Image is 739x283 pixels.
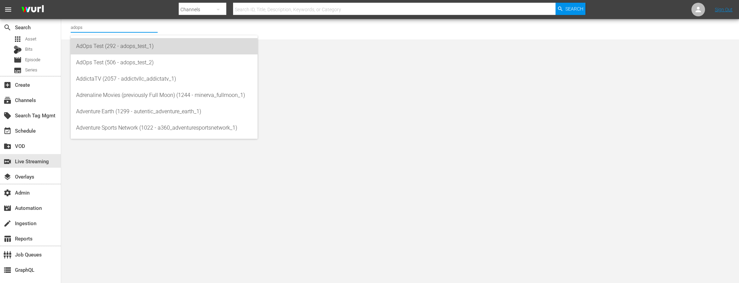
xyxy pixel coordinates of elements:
[3,235,12,243] span: Reports
[25,67,37,73] span: Series
[14,35,22,43] span: Asset
[3,96,12,104] span: Channels
[556,3,585,15] button: Search
[14,66,22,74] span: Series
[4,5,12,14] span: menu
[3,204,12,212] span: Automation
[76,87,252,103] div: Adrenaline Movies (previously Full Moon) (1244 - minerva_fullmoon_1)
[76,103,252,120] div: Adventure Earth (1299 - autentic_adventure_earth_1)
[76,71,252,87] div: AddictaTV (2057 - addictvllc_addictatv_1)
[715,7,733,12] a: Sign Out
[3,112,12,120] span: Search Tag Mgmt
[76,54,252,71] div: AdOps Test (506 - adops_test_2)
[3,173,12,181] span: Overlays
[25,36,36,43] span: Asset
[16,2,49,18] img: ans4CAIJ8jUAAAAAAAAAAAAAAAAAAAAAAAAgQb4GAAAAAAAAAAAAAAAAAAAAAAAAJMjXAAAAAAAAAAAAAAAAAAAAAAAAgAT5G...
[3,219,12,228] span: Ingestion
[76,38,252,54] div: AdOps Test (292 - adops_test_1)
[14,56,22,64] span: Episode
[3,81,12,89] span: Create
[14,46,22,54] div: Bits
[3,127,12,135] span: Schedule
[3,189,12,197] span: Admin
[3,157,12,166] span: Live Streaming
[3,251,12,259] span: Job Queues
[3,266,12,274] span: GraphQL
[3,142,12,150] span: VOD
[76,120,252,136] div: Adventure Sports Network (1022 - a360_adventuresportsnetwork_1)
[3,23,12,32] span: Search
[565,3,583,15] span: Search
[25,46,33,53] span: Bits
[25,56,40,63] span: Episode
